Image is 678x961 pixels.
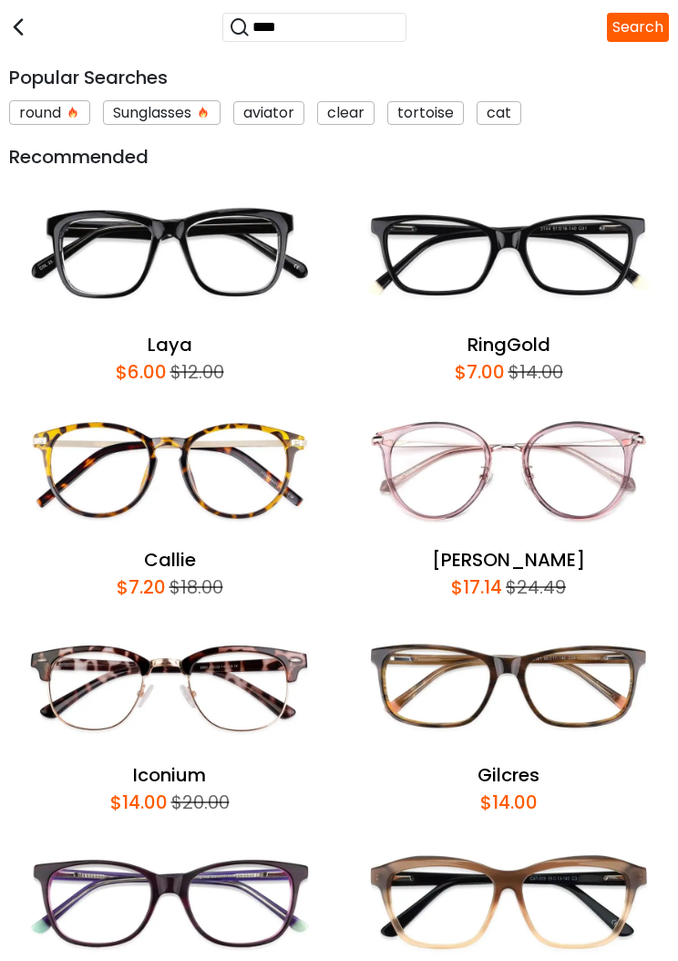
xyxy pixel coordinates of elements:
a: RingGold [467,332,550,357]
div: cat [477,101,521,125]
img: RingGold [348,180,669,331]
div: $6.00 [116,358,167,386]
div: $14.00 [480,789,538,816]
div: $7.20 [117,573,166,601]
a: [PERSON_NAME] [432,547,585,573]
div: $12.00 [167,358,224,386]
button: Search [607,13,669,42]
div: $17.14 [451,573,502,601]
a: Callie [144,547,196,573]
img: Iconium [9,610,330,761]
div: $24.49 [502,573,566,601]
div: tortoise [387,101,464,125]
div: $18.00 [166,573,223,601]
div: round [9,100,90,125]
a: Laya [148,332,192,357]
div: $14.00 [505,358,563,386]
div: $20.00 [168,789,230,816]
div: $14.00 [110,789,168,816]
div: aviator [233,101,304,125]
div: Popular Searches [9,64,669,91]
a: Gilcres [478,762,539,788]
img: Laya [9,180,330,331]
div: Sunglasses [103,100,221,125]
a: Iconium [133,762,206,788]
div: clear [317,101,375,125]
img: Callie [9,395,330,546]
div: Recommended [9,143,669,170]
div: $7.00 [455,358,505,386]
img: Naomi [348,395,669,546]
img: Gilcres [348,610,669,761]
